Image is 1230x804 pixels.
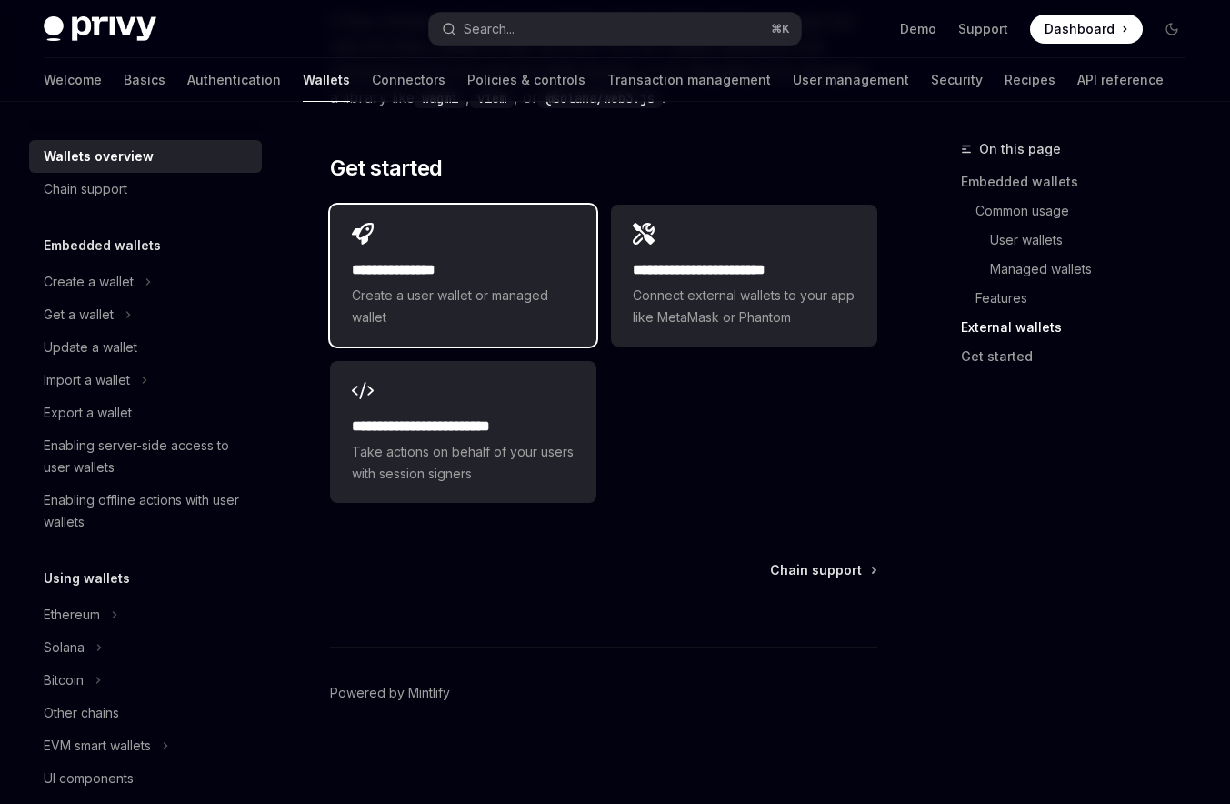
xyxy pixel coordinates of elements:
[44,337,137,358] div: Update a wallet
[44,669,84,691] div: Bitcoin
[1030,15,1143,44] a: Dashboard
[44,178,127,200] div: Chain support
[44,369,130,391] div: Import a wallet
[372,58,445,102] a: Connectors
[958,20,1008,38] a: Support
[961,167,1201,196] a: Embedded wallets
[44,768,134,789] div: UI components
[29,729,262,762] button: EVM smart wallets
[44,568,130,589] h5: Using wallets
[44,16,156,42] img: dark logo
[29,397,262,429] a: Export a wallet
[771,22,790,36] span: ⌘ K
[29,364,262,397] button: Import a wallet
[633,285,855,328] span: Connect external wallets to your app like MetaMask or Phantom
[429,13,800,45] button: Search...⌘K
[44,304,114,326] div: Get a wallet
[29,697,262,729] a: Other chains
[1045,20,1115,38] span: Dashboard
[900,20,936,38] a: Demo
[330,684,450,702] a: Powered by Mintlify
[124,58,165,102] a: Basics
[44,489,251,533] div: Enabling offline actions with user wallets
[1077,58,1164,102] a: API reference
[44,271,134,293] div: Create a wallet
[961,196,1201,226] a: Common usage
[330,154,442,183] span: Get started
[44,235,161,256] h5: Embedded wallets
[29,266,262,298] button: Create a wallet
[607,58,771,102] a: Transaction management
[770,561,862,579] span: Chain support
[961,313,1201,342] a: External wallets
[352,441,575,485] span: Take actions on behalf of your users with session signers
[44,735,151,757] div: EVM smart wallets
[44,402,132,424] div: Export a wallet
[29,173,262,206] a: Chain support
[44,702,119,724] div: Other chains
[467,58,585,102] a: Policies & controls
[44,637,85,658] div: Solana
[29,484,262,538] a: Enabling offline actions with user wallets
[44,604,100,626] div: Ethereum
[464,18,515,40] div: Search...
[187,58,281,102] a: Authentication
[29,598,262,631] button: Ethereum
[29,762,262,795] a: UI components
[979,138,1061,160] span: On this page
[303,58,350,102] a: Wallets
[961,226,1201,255] a: User wallets
[44,435,251,478] div: Enabling server-side access to user wallets
[29,298,262,331] button: Get a wallet
[29,664,262,697] button: Bitcoin
[1157,15,1186,44] button: Toggle dark mode
[961,255,1201,284] a: Managed wallets
[770,561,875,579] a: Chain support
[29,631,262,664] button: Solana
[352,285,575,328] span: Create a user wallet or managed wallet
[29,331,262,364] a: Update a wallet
[44,146,154,167] div: Wallets overview
[961,284,1201,313] a: Features
[931,58,983,102] a: Security
[29,429,262,484] a: Enabling server-side access to user wallets
[961,342,1201,371] a: Get started
[29,140,262,173] a: Wallets overview
[44,58,102,102] a: Welcome
[793,58,909,102] a: User management
[1005,58,1055,102] a: Recipes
